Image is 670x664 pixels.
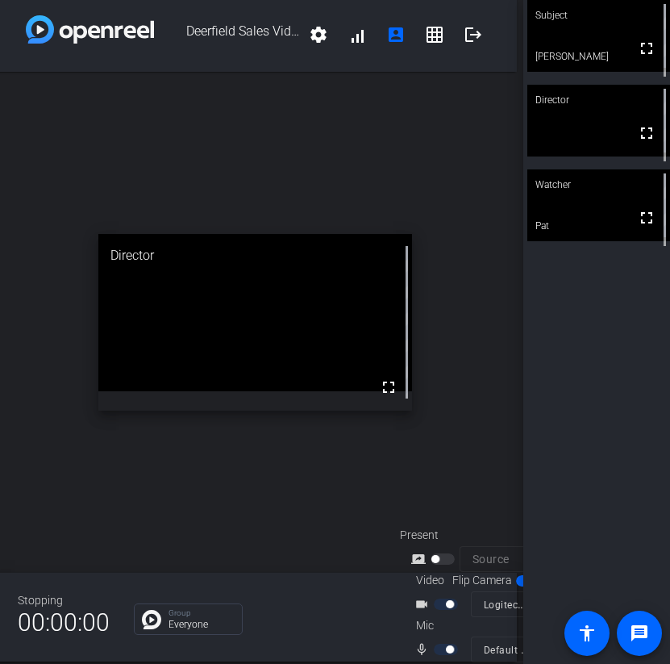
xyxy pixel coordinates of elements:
[18,592,110,609] div: Stopping
[414,640,434,659] mat-icon: mic_none
[169,620,234,629] p: Everyone
[452,572,512,589] span: Flip Camera
[338,15,377,54] button: signal_cellular_alt
[464,25,483,44] mat-icon: logout
[425,25,444,44] mat-icon: grid_on
[527,169,670,200] div: Watcher
[400,527,561,544] div: Present
[154,15,299,54] span: Deerfield Sales Video
[18,603,110,642] span: 00:00:00
[169,609,234,617] p: Group
[98,234,412,278] div: Director
[630,624,649,643] mat-icon: message
[142,610,161,629] img: Chat Icon
[637,123,656,143] mat-icon: fullscreen
[414,595,434,614] mat-icon: videocam_outline
[309,25,328,44] mat-icon: settings
[637,208,656,228] mat-icon: fullscreen
[527,85,670,115] div: Director
[637,39,656,58] mat-icon: fullscreen
[416,572,444,589] span: Video
[386,25,406,44] mat-icon: account_box
[577,624,597,643] mat-icon: accessibility
[26,15,154,44] img: white-gradient.svg
[400,617,561,634] div: Mic
[411,549,431,569] mat-icon: screen_share_outline
[379,378,398,397] mat-icon: fullscreen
